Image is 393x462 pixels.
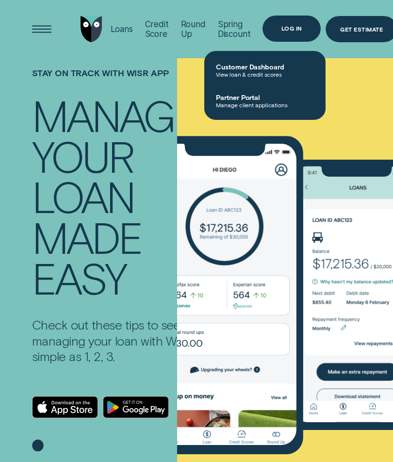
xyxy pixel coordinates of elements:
img: Wisr [81,16,102,42]
div: Round Up [181,19,206,39]
div: Spring Discount [218,19,251,39]
a: Customer DashboardView loan & credit scores [204,55,326,85]
h1: STAY ON TRACK WITH WISR APP [32,68,241,95]
button: Open Menu [29,16,55,42]
div: Loans [111,24,133,34]
div: Credit Score [145,19,169,39]
div: Log in [281,26,302,31]
div: easy [32,257,126,298]
span: Manage client applications [216,101,314,108]
h4: MANAGING YOUR loan made easy [32,95,241,298]
span: Customer Dashboard [216,63,314,71]
p: Check out these tips to see how managing your loan with Wisr App is as simple as 1, 2, 3. [32,317,241,364]
div: made [32,216,141,257]
button: Log in [262,16,321,42]
div: loan [32,176,134,216]
span: Partner Portal [216,93,314,101]
span: View loan & credit scores [216,71,314,78]
div: YOUR [32,135,133,176]
div: MANAGING [32,95,241,135]
a: Android App on Google Play [103,396,169,418]
a: Partner PortalManage client applications [204,85,326,116]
